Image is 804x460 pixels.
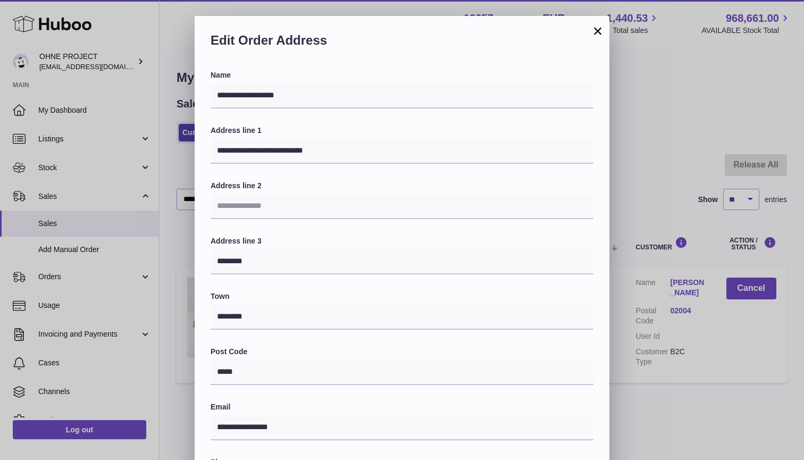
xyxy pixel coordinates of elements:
label: Address line 2 [211,181,593,191]
button: × [591,24,604,37]
label: Address line 3 [211,236,593,246]
label: Email [211,402,593,412]
label: Address line 1 [211,126,593,136]
label: Name [211,70,593,80]
label: Town [211,291,593,302]
label: Post Code [211,347,593,357]
h2: Edit Order Address [211,32,593,54]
